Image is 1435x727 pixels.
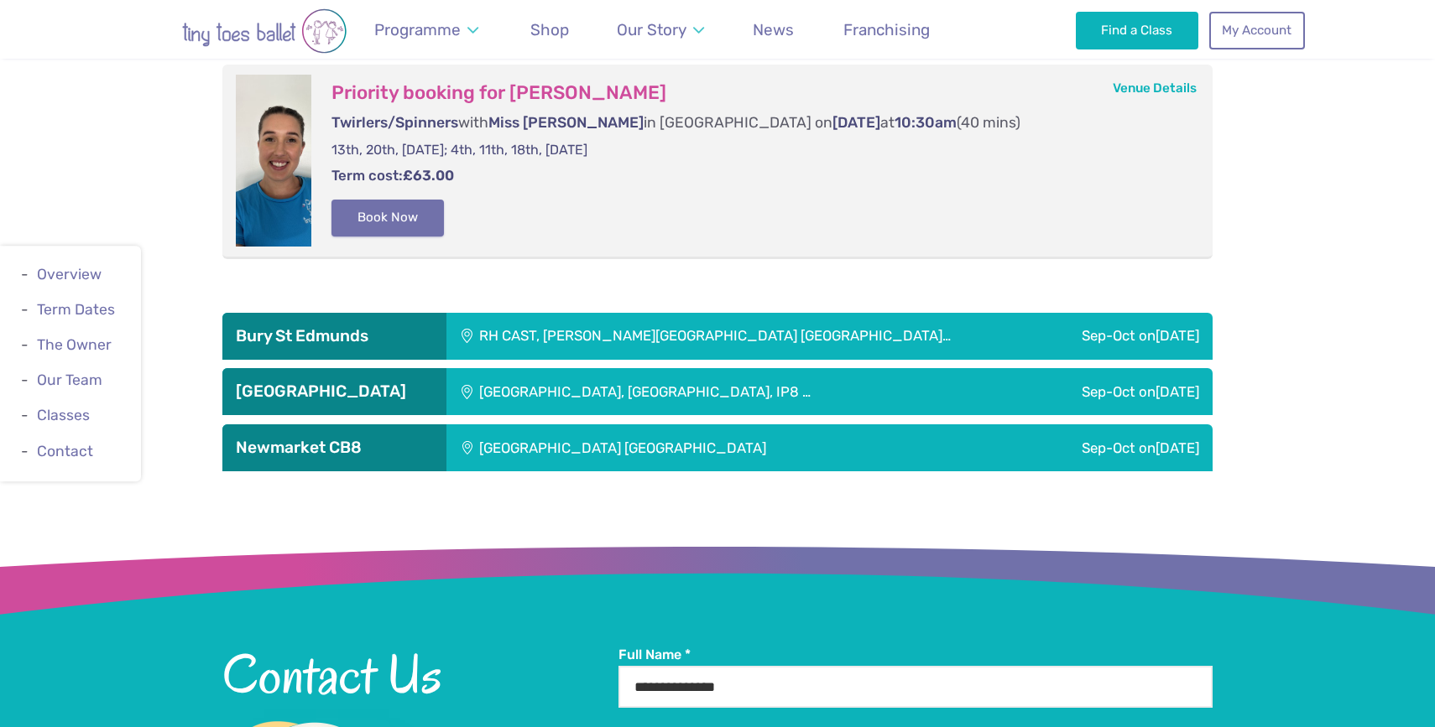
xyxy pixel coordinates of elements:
div: Sep-Oct on [1000,368,1213,415]
a: Venue Details [1113,80,1197,96]
label: Full Name * [618,646,1213,664]
span: News [753,20,794,39]
a: Contact [37,443,93,460]
a: Franchising [835,10,937,49]
h2: Contact Us [222,646,618,703]
div: [GEOGRAPHIC_DATA] [GEOGRAPHIC_DATA] [446,424,981,471]
div: RH CAST, [PERSON_NAME][GEOGRAPHIC_DATA] [GEOGRAPHIC_DATA]… [446,313,1046,360]
span: Programme [374,20,461,39]
a: Our Story [609,10,712,49]
p: with in [GEOGRAPHIC_DATA] on at (40 mins) [331,112,1179,133]
div: Sep-Oct on [981,424,1213,471]
h3: Bury St Edmunds [236,326,433,346]
span: [DATE] [1156,383,1199,400]
h3: Priority booking for [PERSON_NAME] [331,81,1179,105]
div: Sep-Oct on [1046,313,1213,360]
a: News [745,10,802,49]
strong: £63.00 [403,167,454,184]
span: Our Story [617,20,686,39]
span: Shop [530,20,569,39]
a: My Account [1209,12,1305,49]
span: Franchising [843,20,930,39]
a: The Owner [37,336,112,353]
h3: Newmarket CB8 [236,438,433,458]
a: Programme [366,10,486,49]
img: tiny toes ballet [130,8,399,54]
a: Find a Class [1076,12,1199,49]
p: 13th, 20th, [DATE]; 4th, 11th, 18th, [DATE] [331,141,1179,159]
a: Classes [37,408,90,424]
span: [DATE] [832,114,880,131]
span: Miss [PERSON_NAME] [488,114,644,131]
span: [DATE] [1156,439,1199,456]
span: [DATE] [1156,327,1199,344]
a: Our Team [37,371,102,388]
p: Term cost: [331,166,1179,186]
span: 10:30am [895,114,957,131]
button: Book Now [331,200,444,236]
div: [GEOGRAPHIC_DATA], [GEOGRAPHIC_DATA], IP8 … [446,368,1000,415]
a: Overview [37,266,102,283]
h3: [GEOGRAPHIC_DATA] [236,382,433,402]
span: Twirlers/Spinners [331,114,458,131]
a: Term Dates [37,301,115,318]
a: Shop [522,10,577,49]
